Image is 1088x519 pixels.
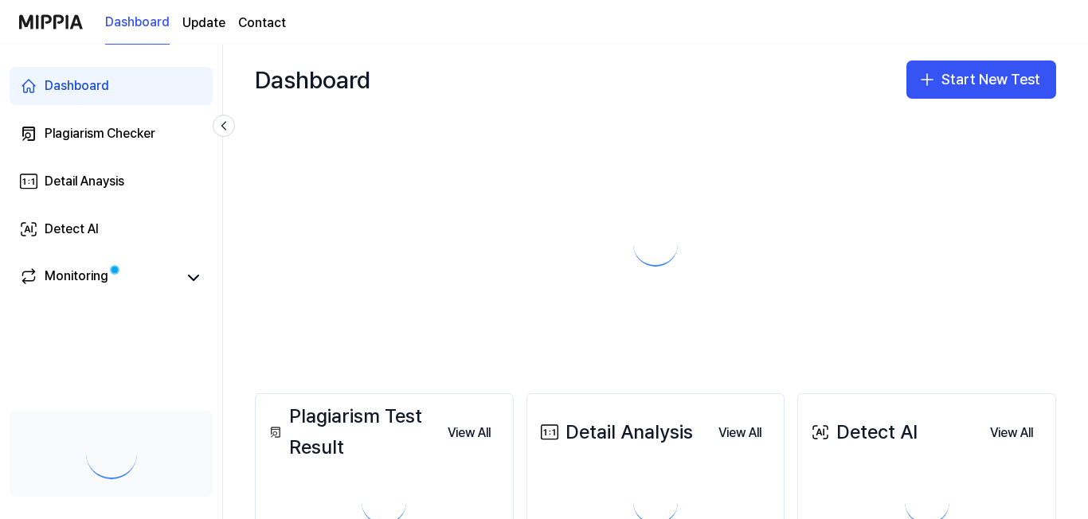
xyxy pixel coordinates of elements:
[10,67,213,105] a: Dashboard
[265,401,435,462] div: Plagiarism Test Result
[808,417,918,447] div: Detect AI
[45,124,155,143] div: Plagiarism Checker
[10,115,213,153] a: Plagiarism Checker
[435,416,503,449] a: View All
[706,417,774,449] button: View All
[45,220,99,239] div: Detect AI
[105,1,170,45] a: Dashboard
[45,172,124,191] div: Detail Anaysis
[906,60,1056,99] button: Start New Test
[10,162,213,201] a: Detail Anaysis
[45,267,108,289] div: Monitoring
[238,14,286,33] a: Contact
[255,60,370,99] div: Dashboard
[977,417,1046,449] button: View All
[182,14,225,33] a: Update
[45,76,109,96] div: Dashboard
[537,417,693,447] div: Detail Analysis
[977,416,1046,449] a: View All
[10,210,213,248] a: Detect AI
[435,417,503,449] button: View All
[706,416,774,449] a: View All
[19,267,178,289] a: Monitoring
